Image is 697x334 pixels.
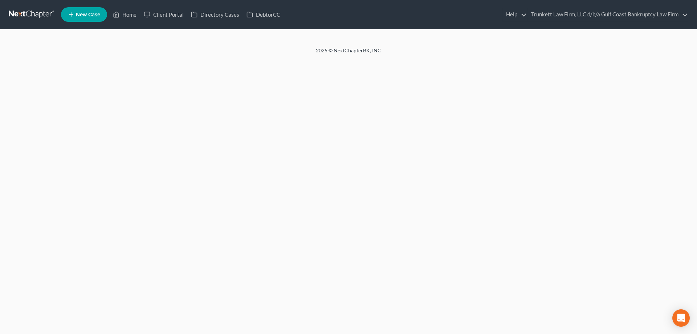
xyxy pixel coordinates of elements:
[672,309,690,327] div: Open Intercom Messenger
[109,8,140,21] a: Home
[140,8,187,21] a: Client Portal
[61,7,107,22] new-legal-case-button: New Case
[527,8,688,21] a: Trunkett Law Firm, LLC d/b/a Gulf Coast Bankruptcy Law Firm
[142,47,555,60] div: 2025 © NextChapterBK, INC
[243,8,284,21] a: DebtorCC
[502,8,527,21] a: Help
[187,8,243,21] a: Directory Cases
